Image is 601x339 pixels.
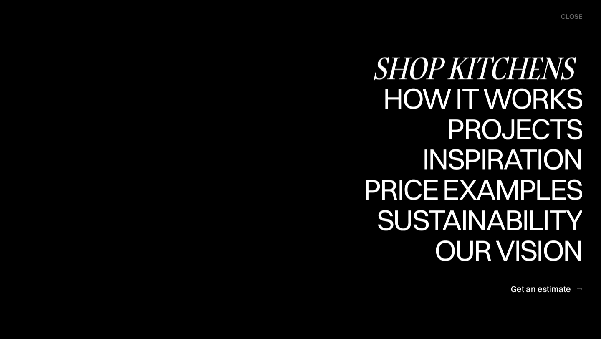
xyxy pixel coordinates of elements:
a: Our visionOur vision [427,235,582,266]
a: How it worksHow it works [381,83,582,114]
div: Our vision [427,265,582,294]
a: InspirationInspiration [411,144,582,175]
a: SustainabilitySustainability [370,205,582,235]
div: menu [553,8,582,25]
div: Projects [447,114,582,143]
a: Shop KitchensShop Kitchens [372,53,582,83]
div: Price examples [364,175,582,204]
div: Sustainability [370,234,582,263]
a: Get an estimate [511,278,582,299]
div: How it works [381,83,582,113]
div: Our vision [427,235,582,265]
div: Projects [447,143,582,172]
a: ProjectsProjects [447,114,582,144]
div: Inspiration [411,174,582,203]
a: Price examplesPrice examples [364,175,582,205]
div: Get an estimate [511,283,571,294]
div: How it works [381,113,582,142]
div: Inspiration [411,144,582,174]
div: close [561,12,582,21]
div: Sustainability [370,205,582,234]
div: Price examples [364,204,582,233]
div: Shop Kitchens [372,53,582,83]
